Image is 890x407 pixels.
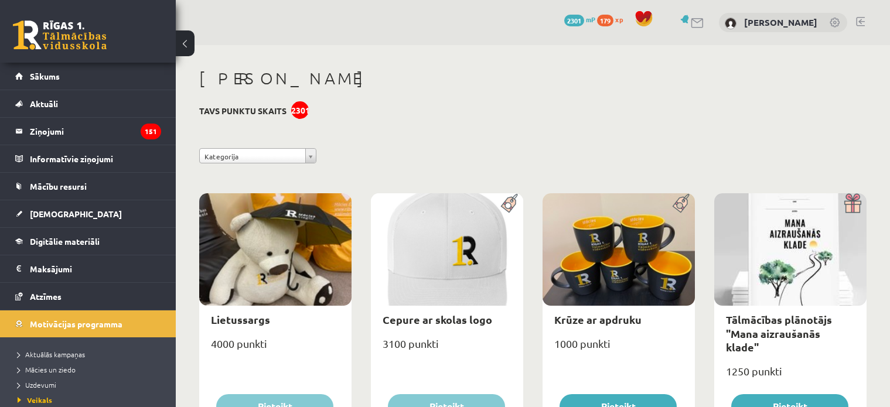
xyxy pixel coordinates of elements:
span: Mācību resursi [30,181,87,191]
a: Krūze ar apdruku [554,313,642,326]
h1: [PERSON_NAME] [199,69,867,88]
div: 1000 punkti [543,334,695,363]
legend: Informatīvie ziņojumi [30,145,161,172]
img: Populāra prece [497,193,523,213]
a: [PERSON_NAME] [744,16,817,28]
a: Aktuālās kampaņas [18,349,164,360]
span: mP [586,15,595,24]
span: 179 [597,15,613,26]
a: Rīgas 1. Tālmācības vidusskola [13,20,107,50]
a: [DEMOGRAPHIC_DATA] [15,200,161,227]
a: Atzīmes [15,283,161,310]
h3: Tavs punktu skaits [199,106,287,116]
div: 3100 punkti [371,334,523,363]
a: Cepure ar skolas logo [383,313,492,326]
img: Dāvana ar pārsteigumu [840,193,867,213]
legend: Maksājumi [30,255,161,282]
span: Motivācijas programma [30,319,122,329]
span: Kategorija [204,149,301,164]
img: Ņikita Undenkovs [725,18,736,29]
a: Veikals [18,395,164,405]
span: Atzīmes [30,291,62,302]
img: Populāra prece [669,193,695,213]
a: 2301 mP [564,15,595,24]
a: Informatīvie ziņojumi [15,145,161,172]
span: [DEMOGRAPHIC_DATA] [30,208,122,219]
span: xp [615,15,623,24]
a: Tālmācības plānotājs "Mana aizraušanās klade" [726,313,832,354]
span: Sākums [30,71,60,81]
span: Aktuālās kampaņas [18,350,85,359]
a: Ziņojumi151 [15,118,161,145]
div: 2301 [291,101,309,119]
div: 4000 punkti [199,334,352,363]
a: Mācies un ziedo [18,364,164,375]
a: Uzdevumi [18,379,164,390]
a: Aktuāli [15,90,161,117]
a: Sākums [15,63,161,90]
span: Digitālie materiāli [30,236,100,247]
i: 151 [141,124,161,139]
a: Maksājumi [15,255,161,282]
a: Digitālie materiāli [15,228,161,255]
a: Lietussargs [211,313,270,326]
span: Uzdevumi [18,380,56,389]
a: Motivācijas programma [15,310,161,337]
span: 2301 [564,15,584,26]
span: Veikals [18,395,52,405]
span: Mācies un ziedo [18,365,76,374]
a: 179 xp [597,15,629,24]
div: 1250 punkti [714,361,867,391]
a: Mācību resursi [15,173,161,200]
a: Kategorija [199,148,316,163]
legend: Ziņojumi [30,118,161,145]
span: Aktuāli [30,98,58,109]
